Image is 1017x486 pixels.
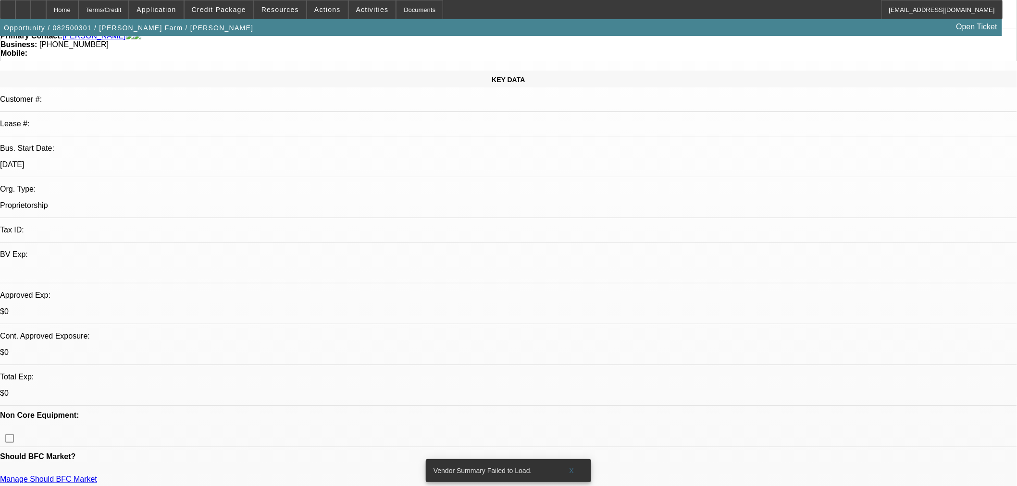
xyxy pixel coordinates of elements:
span: Resources [261,6,299,13]
button: X [557,462,587,479]
strong: Business: [0,40,37,49]
span: Activities [356,6,389,13]
button: Resources [254,0,306,19]
a: Open Ticket [953,19,1001,35]
button: Credit Package [185,0,253,19]
button: Activities [349,0,396,19]
span: Actions [314,6,341,13]
button: Application [129,0,183,19]
strong: Mobile: [0,49,27,57]
span: [PHONE_NUMBER] [39,40,109,49]
div: Vendor Summary Failed to Load. [426,459,557,482]
span: Application [136,6,176,13]
span: Credit Package [192,6,246,13]
span: Opportunity / 082500301 / [PERSON_NAME] Farm / [PERSON_NAME] [4,24,253,32]
span: KEY DATA [492,76,525,84]
span: X [570,467,575,474]
button: Actions [307,0,348,19]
